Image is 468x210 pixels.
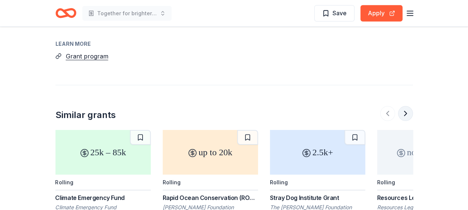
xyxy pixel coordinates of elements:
[314,5,354,22] button: Save
[55,39,413,48] div: Learn more
[270,179,288,185] div: Rolling
[55,193,151,202] div: Climate Emergency Fund
[163,179,181,185] div: Rolling
[97,9,157,18] span: Together for brighter future
[82,6,172,21] button: Together for brighter future
[163,130,258,175] div: up to 20k
[55,109,116,121] div: Similar grants
[55,130,151,175] div: 25k – 85k
[55,4,76,22] a: Home
[377,179,395,185] div: Rolling
[163,193,258,202] div: Rapid Ocean Conservation (ROC) Grant
[55,179,73,185] div: Rolling
[66,51,108,61] button: Grant program
[332,8,347,18] span: Save
[270,193,365,202] div: Stray Dog Institute Grant
[270,130,365,175] div: 2.5k+
[360,5,402,22] button: Apply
